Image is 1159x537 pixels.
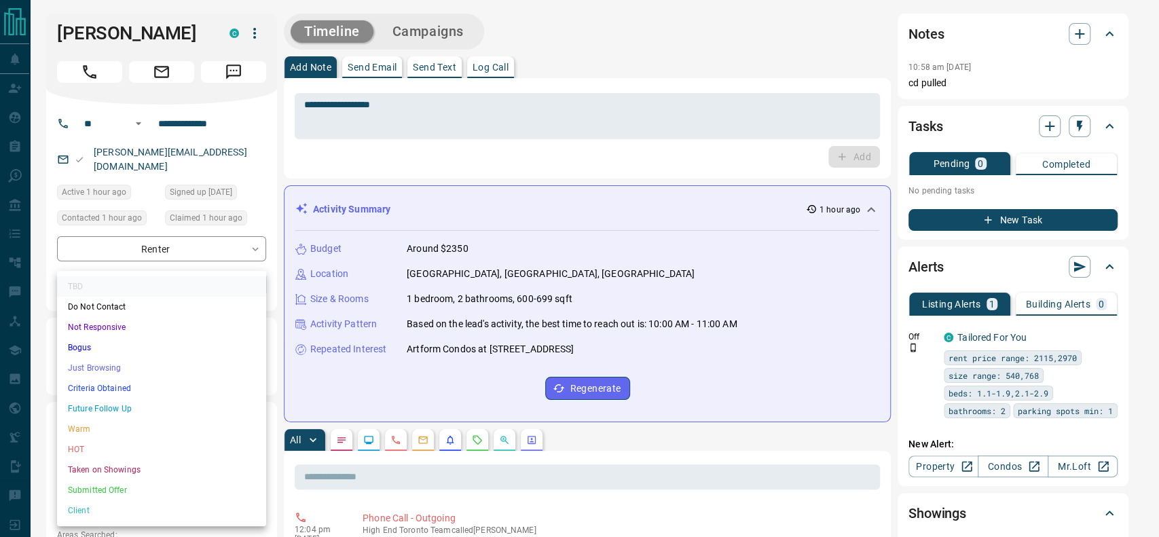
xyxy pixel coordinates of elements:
li: Not Responsive [57,317,266,337]
li: Criteria Obtained [57,378,266,399]
li: Warm [57,419,266,439]
li: Do Not Contact [57,297,266,317]
li: HOT [57,439,266,460]
li: Submitted Offer [57,480,266,500]
li: Just Browsing [57,358,266,378]
li: Future Follow Up [57,399,266,419]
li: Bogus [57,337,266,358]
li: Client [57,500,266,521]
li: Taken on Showings [57,460,266,480]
